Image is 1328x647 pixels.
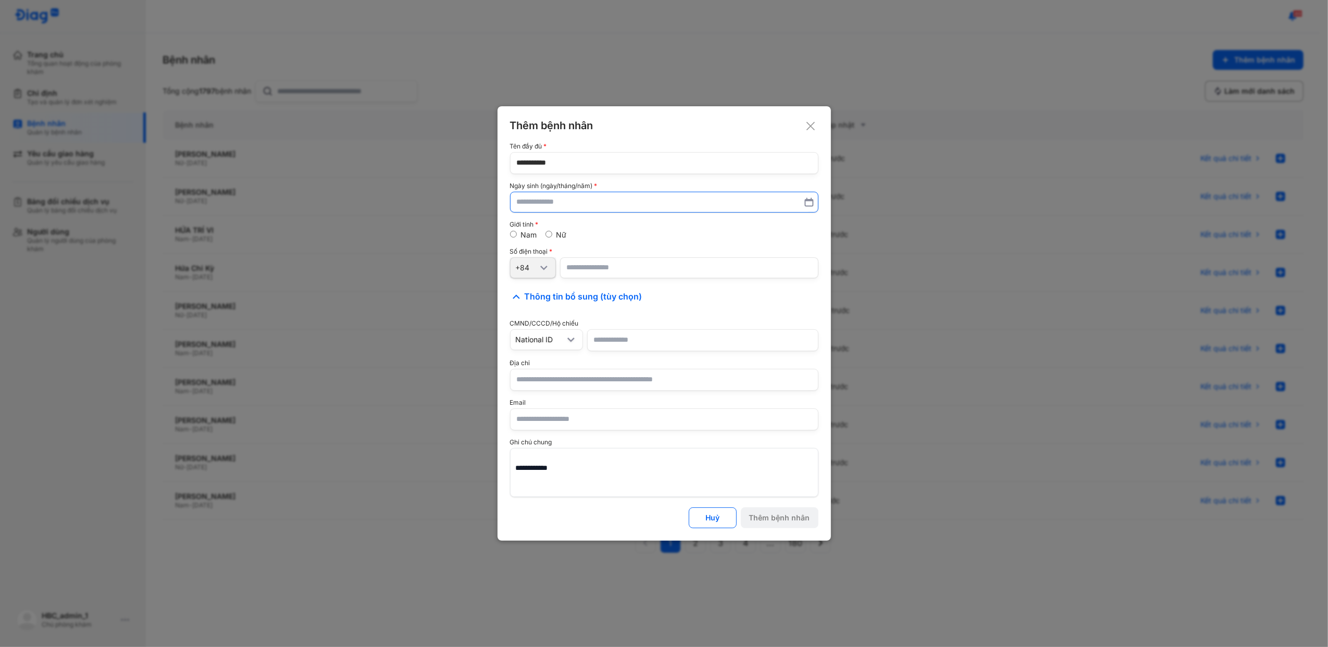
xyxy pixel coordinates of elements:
div: Ngày sinh (ngày/tháng/năm) [510,182,818,190]
div: Địa chỉ [510,359,818,367]
label: Nữ [556,230,567,239]
div: Email [510,399,818,406]
button: Thêm bệnh nhân [741,507,818,528]
div: National ID [516,335,565,344]
button: Huỷ [689,507,737,528]
div: Thêm bệnh nhân [510,119,818,132]
span: Thông tin bổ sung (tùy chọn) [525,291,642,303]
div: Thêm bệnh nhân [749,513,810,522]
label: Nam [521,230,537,239]
div: Ghi chú chung [510,439,818,446]
div: CMND/CCCD/Hộ chiếu [510,320,818,327]
div: Tên đầy đủ [510,143,818,150]
div: Giới tính [510,221,818,228]
div: Số điện thoại [510,248,818,255]
div: +84 [516,263,538,272]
